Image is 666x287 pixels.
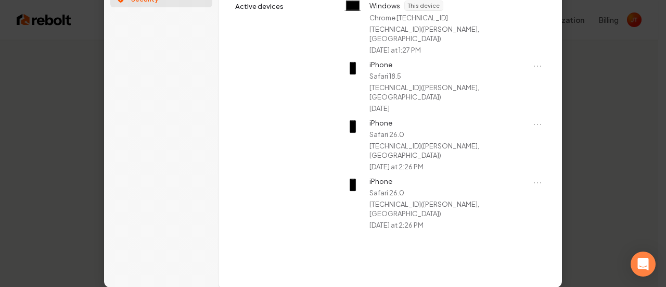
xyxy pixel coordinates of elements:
p: Safari 26.0 [369,130,404,139]
p: Safari 26.0 [369,188,404,197]
p: [DATE] [369,104,390,113]
p: Active devices [235,2,284,11]
p: iPhone [369,118,392,128]
p: iPhone [369,60,392,69]
div: Open Intercom Messenger [631,252,656,277]
button: Open menu [531,177,544,189]
p: [TECHNICAL_ID] ( [PERSON_NAME], [GEOGRAPHIC_DATA] ) [369,199,527,218]
p: Safari 18.5 [369,71,401,81]
span: This device [405,1,443,10]
p: Chrome [TECHNICAL_ID] [369,13,448,22]
button: Open menu [531,60,544,72]
p: iPhone [369,177,392,186]
p: Windows [369,1,400,10]
p: [DATE] at 2:26 PM [369,162,424,171]
button: Open menu [531,118,544,131]
p: [TECHNICAL_ID] ( [PERSON_NAME], [GEOGRAPHIC_DATA] ) [369,141,527,160]
p: [TECHNICAL_ID] ( [PERSON_NAME], [GEOGRAPHIC_DATA] ) [369,83,527,102]
p: [DATE] at 2:26 PM [369,220,424,230]
p: [DATE] at 1:27 PM [369,45,421,55]
p: [TECHNICAL_ID] ( [PERSON_NAME], [GEOGRAPHIC_DATA] ) [369,24,544,43]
